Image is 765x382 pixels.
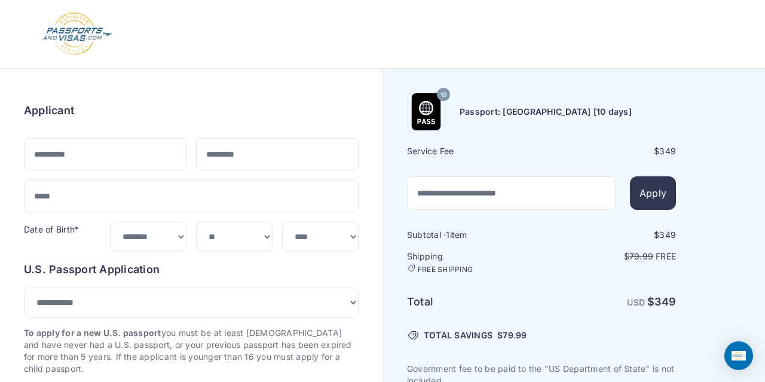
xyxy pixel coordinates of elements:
[497,329,527,341] span: $
[543,229,676,241] div: $
[24,327,359,375] p: you must be at least [DEMOGRAPHIC_DATA] and have never had a U.S. passport, or your previous pass...
[460,106,632,118] h6: Passport: [GEOGRAPHIC_DATA] [10 days]
[424,329,492,341] span: TOTAL SAVINGS
[408,93,445,130] img: Product Name
[407,294,540,310] h6: Total
[407,145,540,157] h6: Service Fee
[630,176,676,210] button: Apply
[629,251,653,261] span: 79.99
[24,224,79,234] label: Date of Birth*
[543,145,676,157] div: $
[654,295,676,308] span: 349
[42,12,113,56] img: Logo
[647,295,676,308] strong: $
[24,261,359,278] h6: U.S. Passport Application
[446,230,449,240] span: 1
[440,87,446,103] span: 10
[407,250,540,274] h6: Shipping
[627,297,645,307] span: USD
[656,251,676,261] span: Free
[418,265,473,274] span: FREE SHIPPING
[24,328,161,338] strong: To apply for a new U.S. passport
[659,230,676,240] span: 349
[503,330,527,340] span: 79.99
[724,341,753,370] div: Open Intercom Messenger
[407,229,540,241] h6: Subtotal · item
[659,146,676,156] span: 349
[24,102,74,119] h6: Applicant
[543,250,676,262] p: $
